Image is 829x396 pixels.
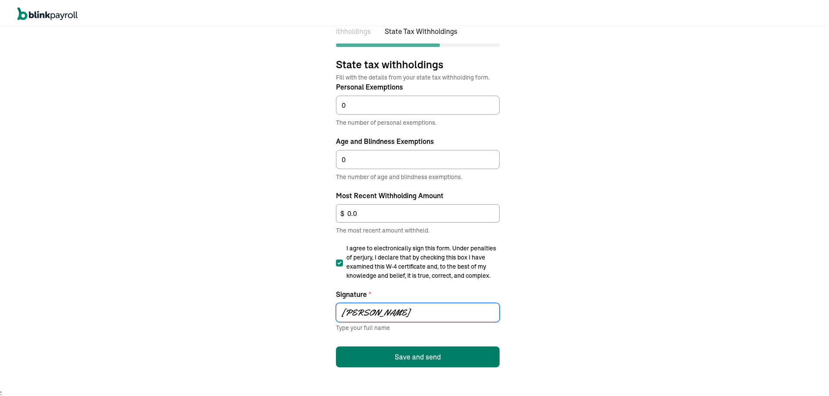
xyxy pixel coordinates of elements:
span: $ [340,206,344,217]
button: Save and send [336,345,500,366]
span: Fill with the details from your state tax withholding form. [336,71,500,80]
span: The most recent amount withheld. [336,224,500,233]
input: I agree to electronically sign this form. Under penalties of perjury, I declare that by checking ... [336,258,343,265]
li: State Tax Withholdings [385,24,503,35]
span: Type your full name [336,322,390,330]
label: Signature [336,287,500,298]
span: The number of personal exemptions. [336,116,500,126]
input: Personal Exemptions [336,94,500,113]
label: Age and Blindness Exemptions [336,134,500,145]
input: 0.00 [336,203,500,221]
input: Age and Blindness Exemptions [336,148,500,167]
label: Personal Exemptions [336,80,500,90]
input: Signature [336,301,500,320]
label: Most Recent Withholding Amount [336,189,500,199]
span: The number of age and blindness exemptions. [336,171,500,180]
span: State tax withholdings [336,56,500,70]
span: I agree to electronically sign this form. Under penalties of perjury, I declare that by checking ... [346,242,500,279]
